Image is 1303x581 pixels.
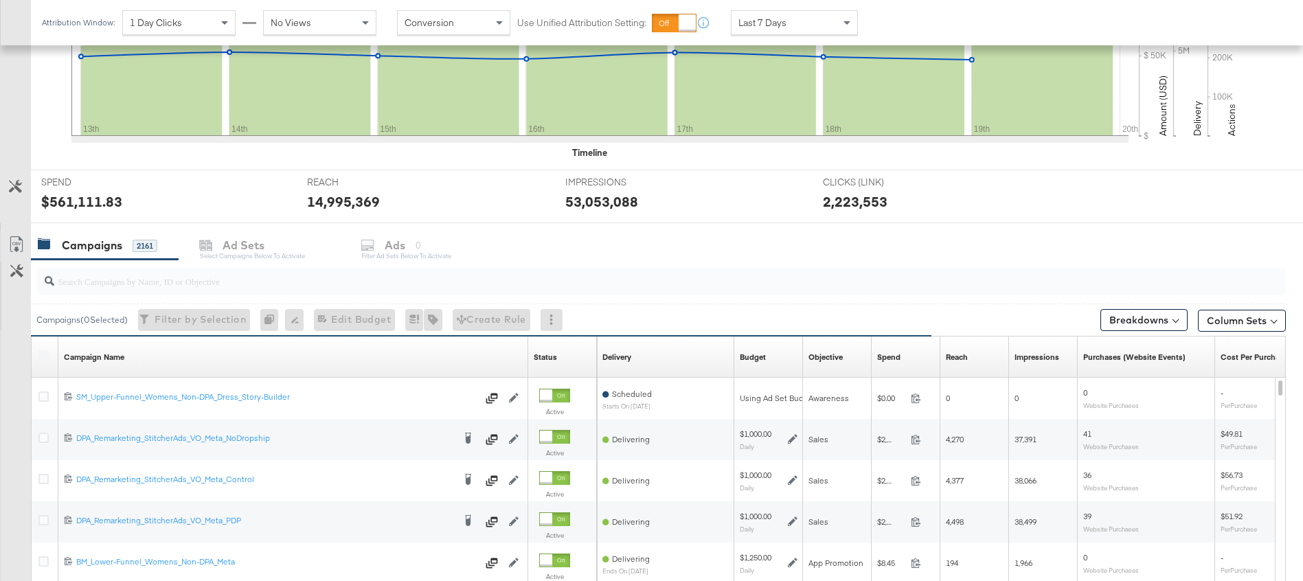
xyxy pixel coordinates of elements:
[62,238,122,253] div: Campaigns
[133,240,157,252] div: 2161
[517,16,646,30] label: Use Unified Attribution Setting:
[612,516,650,527] span: Delivering
[1083,352,1186,363] a: The number of times a purchase was made tracked by your Custom Audience pixel on your website aft...
[1083,566,1139,574] sub: Website Purchases
[539,448,570,457] label: Active
[1083,511,1091,521] span: 39
[946,434,964,444] span: 4,270
[1083,429,1091,439] span: 41
[738,16,786,29] span: Last 7 Days
[1083,387,1087,398] span: 0
[1083,401,1139,409] sub: Website Purchases
[539,572,570,581] label: Active
[76,556,477,570] a: BM_Lower-Funnel_Womens_Non-DPA_Meta
[1083,552,1087,562] span: 0
[808,352,843,363] div: Objective
[1221,401,1257,409] sub: Per Purchase
[1015,516,1036,527] span: 38,499
[1015,475,1036,486] span: 38,066
[808,475,828,486] span: Sales
[602,352,631,363] a: Reflects the ability of your Ad Campaign to achieve delivery based on ad states, schedule and bud...
[740,429,771,440] div: $1,000.00
[1100,309,1188,331] button: Breakdowns
[130,16,182,29] span: 1 Day Clicks
[1221,511,1243,521] span: $51.92
[534,352,557,363] div: Status
[877,558,905,568] span: $8.45
[539,531,570,540] label: Active
[1221,442,1257,451] sub: Per Purchase
[1221,566,1257,574] sub: Per Purchase
[946,352,968,363] a: The number of people your ad was served to.
[1015,393,1019,403] span: 0
[946,393,950,403] span: 0
[1221,429,1243,439] span: $49.81
[64,352,124,363] a: Your campaign name.
[740,470,771,481] div: $1,000.00
[1221,387,1223,398] span: -
[572,146,607,159] div: Timeline
[41,192,122,212] div: $561,111.83
[602,352,631,363] div: Delivery
[946,475,964,486] span: 4,377
[76,474,453,488] a: DPA_Remarketing_StitcherAds_VO_Meta_Control
[1191,101,1203,136] text: Delivery
[76,433,453,446] a: DPA_Remarketing_StitcherAds_VO_Meta_NoDropship
[307,192,380,212] div: 14,995,369
[76,474,453,485] div: DPA_Remarketing_StitcherAds_VO_Meta_Control
[602,402,652,410] sub: starts on [DATE]
[76,515,453,529] a: DPA_Remarketing_StitcherAds_VO_Meta_PDP
[808,352,843,363] a: Your campaign's objective.
[740,511,771,522] div: $1,000.00
[1198,310,1286,332] button: Column Sets
[1157,76,1169,136] text: Amount (USD)
[76,433,453,444] div: DPA_Remarketing_StitcherAds_VO_Meta_NoDropship
[612,389,652,399] span: Scheduled
[877,516,905,527] span: $2,024.81
[565,192,638,212] div: 53,053,088
[877,475,905,486] span: $2,042.25
[877,434,905,444] span: $2,042.02
[36,314,128,326] div: Campaigns ( 0 Selected)
[946,558,958,568] span: 194
[946,352,968,363] div: Reach
[740,442,754,451] sub: Daily
[612,554,650,564] span: Delivering
[54,262,1171,289] input: Search Campaigns by Name, ID or Objective
[1083,442,1139,451] sub: Website Purchases
[740,525,754,533] sub: Daily
[612,475,650,486] span: Delivering
[405,16,454,29] span: Conversion
[808,393,849,403] span: Awareness
[808,558,863,568] span: App Promotion
[823,192,887,212] div: 2,223,553
[740,352,766,363] div: Budget
[1015,434,1036,444] span: 37,391
[740,352,766,363] a: The maximum amount you're willing to spend on your ads, on average each day or over the lifetime ...
[539,490,570,499] label: Active
[740,483,754,492] sub: Daily
[76,391,477,402] div: SM_Upper-Funnel_Womens_Non-DPA_Dress_Story-Builder
[1083,525,1139,533] sub: Website Purchases
[808,434,828,444] span: Sales
[260,309,285,331] div: 0
[602,567,650,575] sub: ends on [DATE]
[565,176,668,189] span: IMPRESSIONS
[1221,552,1223,562] span: -
[877,352,900,363] div: Spend
[1083,483,1139,492] sub: Website Purchases
[823,176,926,189] span: CLICKS (LINK)
[1221,483,1257,492] sub: Per Purchase
[534,352,557,363] a: Shows the current state of your Ad Campaign.
[1083,470,1091,480] span: 36
[740,552,771,563] div: $1,250.00
[740,566,754,574] sub: Daily
[877,352,900,363] a: The total amount spent to date.
[612,434,650,444] span: Delivering
[1225,104,1238,136] text: Actions
[1083,352,1186,363] div: Purchases (Website Events)
[1015,352,1059,363] a: The number of times your ad was served. On mobile apps an ad is counted as served the first time ...
[41,176,144,189] span: SPEND
[877,393,905,403] span: $0.00
[539,407,570,416] label: Active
